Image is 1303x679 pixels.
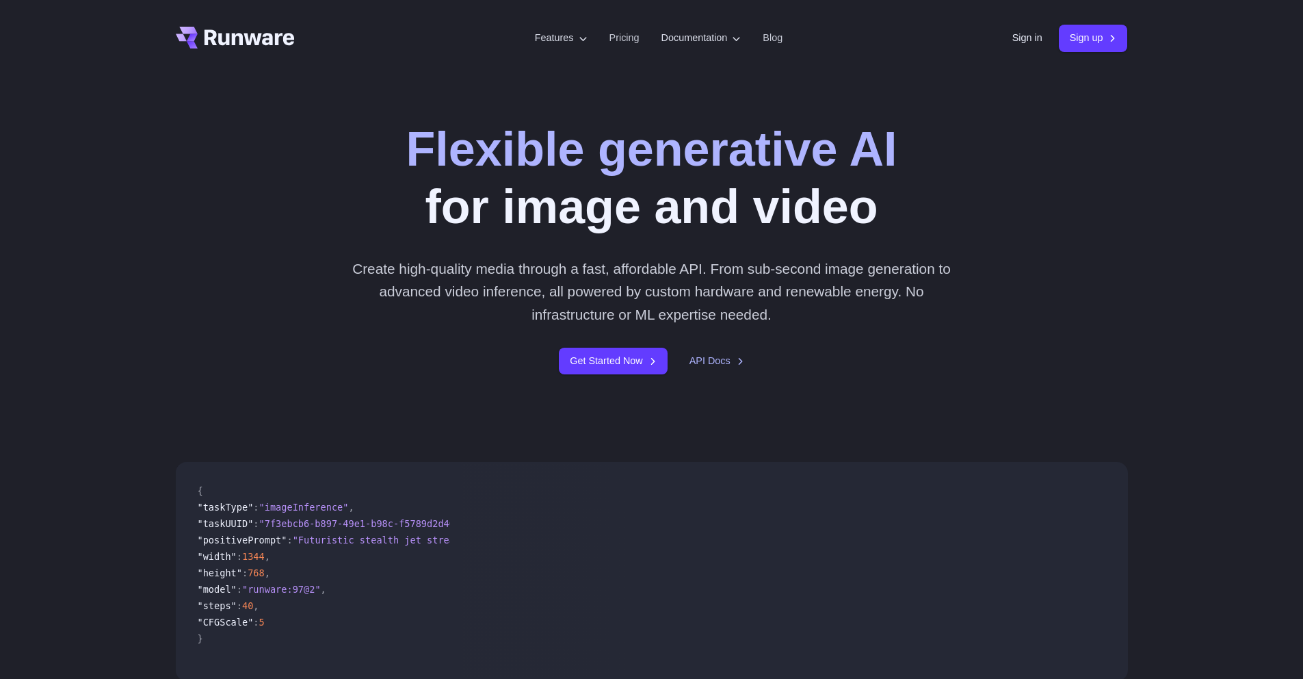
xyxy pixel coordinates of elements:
[253,518,259,529] span: :
[242,600,253,611] span: 40
[535,30,588,46] label: Features
[1012,30,1042,46] a: Sign in
[253,502,259,513] span: :
[198,633,203,644] span: }
[198,584,237,595] span: "model"
[253,600,259,611] span: ,
[242,584,321,595] span: "runware:97@2"
[293,535,802,546] span: "Futuristic stealth jet streaking through a neon-lit cityscape with glowing purple exhaust"
[253,617,259,628] span: :
[348,502,354,513] span: ,
[259,502,349,513] span: "imageInference"
[559,348,667,374] a: Get Started Now
[198,518,254,529] span: "taskUUID"
[237,551,242,562] span: :
[265,551,270,562] span: ,
[248,567,265,578] span: 768
[237,600,242,611] span: :
[198,485,203,496] span: {
[265,567,270,578] span: ,
[689,353,744,369] a: API Docs
[176,27,295,49] a: Go to /
[198,535,287,546] span: "positivePrompt"
[259,617,265,628] span: 5
[242,567,248,578] span: :
[763,30,782,46] a: Blog
[259,518,472,529] span: "7f3ebcb6-b897-49e1-b98c-f5789d2d40d7"
[406,123,897,176] strong: Flexible generative AI
[661,30,741,46] label: Documentation
[198,551,237,562] span: "width"
[321,584,326,595] span: ,
[347,257,956,326] p: Create high-quality media through a fast, affordable API. From sub-second image generation to adv...
[287,535,292,546] span: :
[198,502,254,513] span: "taskType"
[198,617,254,628] span: "CFGScale"
[609,30,640,46] a: Pricing
[406,120,897,235] h1: for image and video
[1059,25,1128,51] a: Sign up
[242,551,265,562] span: 1344
[198,600,237,611] span: "steps"
[237,584,242,595] span: :
[198,567,242,578] span: "height"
